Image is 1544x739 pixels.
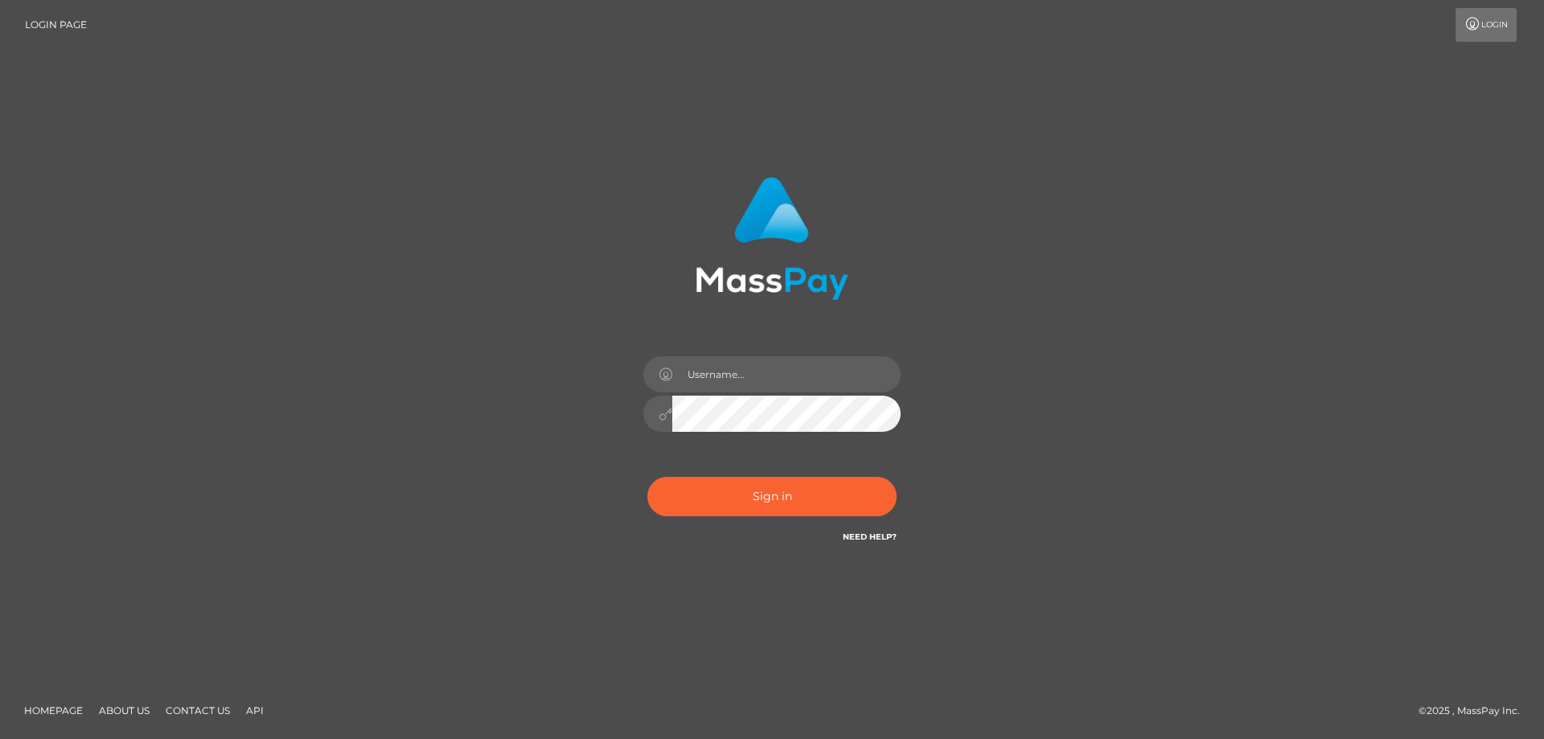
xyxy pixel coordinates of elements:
a: About Us [92,698,156,723]
a: API [240,698,270,723]
a: Login Page [25,8,87,42]
a: Homepage [18,698,89,723]
a: Login [1456,8,1517,42]
input: Username... [672,356,901,392]
img: MassPay Login [696,177,848,300]
div: © 2025 , MassPay Inc. [1419,702,1532,720]
button: Sign in [647,477,897,516]
a: Contact Us [159,698,236,723]
a: Need Help? [843,532,897,542]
